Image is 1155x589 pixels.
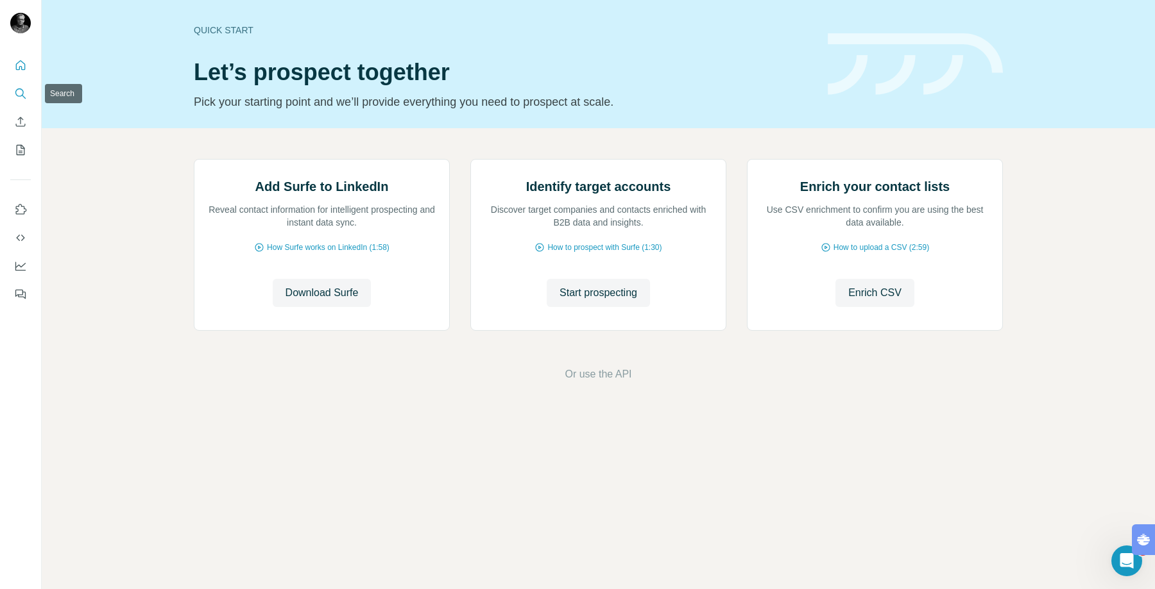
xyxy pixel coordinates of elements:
[10,226,31,249] button: Use Surfe API
[273,279,372,307] button: Download Surfe
[255,178,389,195] h2: Add Surfe to LinkedIn
[194,24,812,37] div: Quick start
[834,242,929,253] span: How to upload a CSV (2:59)
[10,82,31,105] button: Search
[848,285,902,301] span: Enrich CSV
[760,203,989,229] p: Use CSV enrichment to confirm you are using the best data available.
[207,203,436,229] p: Reveal contact information for intelligent prospecting and instant data sync.
[560,285,637,301] span: Start prospecting
[835,279,914,307] button: Enrich CSV
[547,242,662,253] span: How to prospect with Surfe (1:30)
[10,138,31,162] button: My lists
[484,203,713,229] p: Discover target companies and contacts enriched with B2B data and insights.
[286,285,359,301] span: Download Surfe
[547,279,650,307] button: Start prospecting
[1111,545,1142,576] iframe: Intercom live chat
[194,60,812,85] h1: Let’s prospect together
[565,367,631,382] button: Or use the API
[10,54,31,77] button: Quick start
[10,198,31,221] button: Use Surfe on LinkedIn
[10,283,31,306] button: Feedback
[267,242,389,253] span: How Surfe works on LinkedIn (1:58)
[10,13,31,33] img: Avatar
[10,110,31,133] button: Enrich CSV
[10,254,31,278] button: Dashboard
[526,178,671,195] h2: Identify target accounts
[194,93,812,111] p: Pick your starting point and we’ll provide everything you need to prospect at scale.
[828,33,1003,95] img: banner
[800,178,950,195] h2: Enrich your contact lists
